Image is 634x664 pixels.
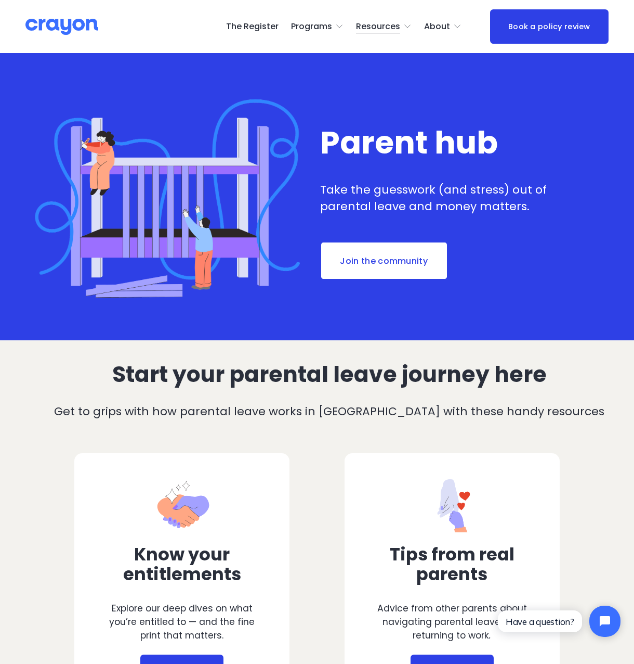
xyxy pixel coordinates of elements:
h2: Start your parental leave journey here [50,362,609,387]
img: Crayon [25,18,98,36]
p: Take the guesswork (and stress) out of parental leave and money matters. [320,182,560,216]
a: folder dropdown [356,18,412,35]
a: The Register [226,18,279,35]
iframe: Tidio Chat [489,597,629,646]
p: Explore our deep dives on what you’re entitled to — and the fine print that matters. [99,602,265,643]
a: folder dropdown [424,18,461,35]
p: Get to grips with how parental leave works in [GEOGRAPHIC_DATA] with these handy resources [50,403,609,420]
a: Join the community [320,241,448,280]
h3: Tips from real parents [369,545,535,585]
a: folder dropdown [291,18,344,35]
h1: Parent hub [320,126,560,159]
h3: Know your entitlements [99,545,265,585]
p: Advice from other parents about navigating parental leave and returning to work [369,602,535,643]
span: Resources [356,19,400,34]
em: . [489,629,491,642]
span: Programs [291,19,332,34]
span: About [424,19,450,34]
a: Book a policy review [490,9,609,44]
